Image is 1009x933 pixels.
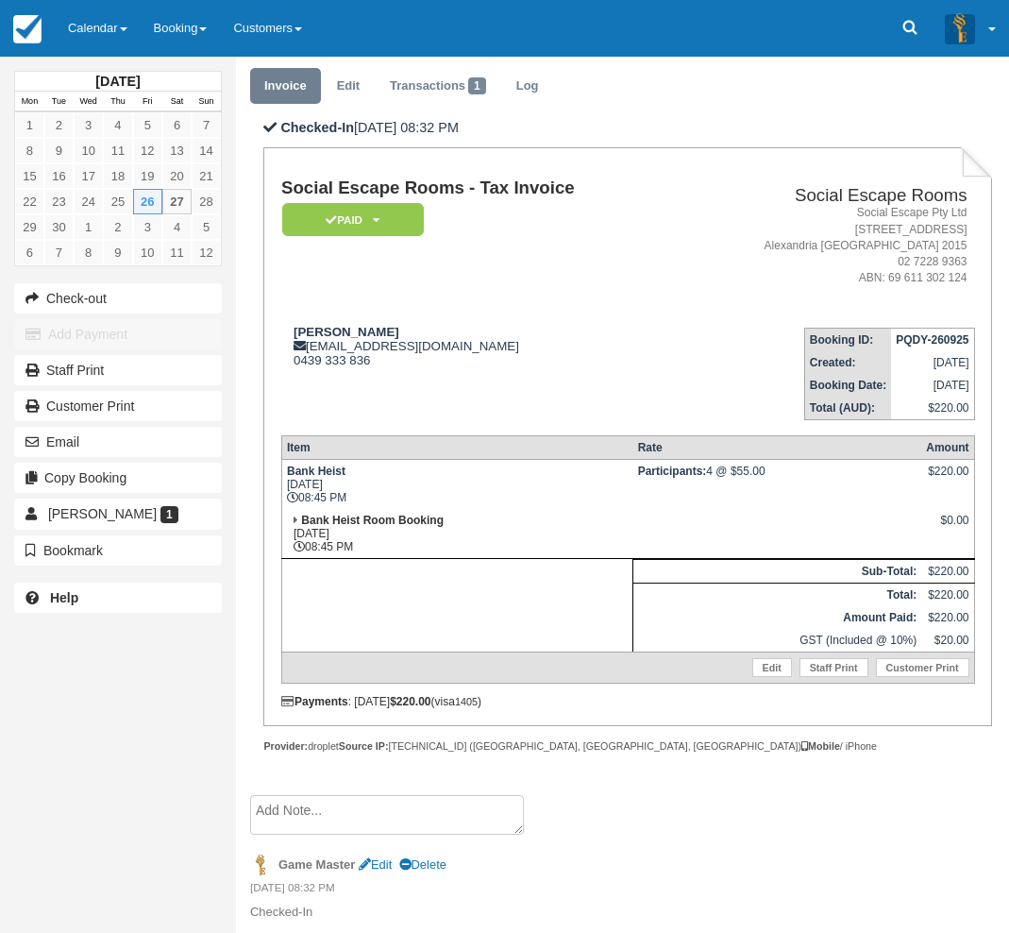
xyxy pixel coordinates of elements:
a: Edit [752,658,792,677]
th: Item [281,436,632,460]
strong: [DATE] [95,74,140,89]
th: Fri [133,92,162,112]
th: Tue [44,92,74,112]
a: 20 [162,163,192,189]
td: $220.00 [921,606,974,629]
strong: Participants [638,465,707,478]
a: Customer Print [14,391,222,421]
a: 8 [74,240,103,265]
td: $220.00 [921,584,974,607]
a: 27 [162,189,192,214]
strong: Provider: [263,740,308,752]
a: Delete [399,857,446,872]
th: Mon [15,92,44,112]
a: Edit [323,68,374,105]
a: 21 [192,163,221,189]
strong: Bank Heist [287,465,345,478]
strong: PQDY-260925 [896,333,968,347]
a: 12 [192,240,221,265]
div: : [DATE] (visa ) [281,695,975,708]
strong: Mobile [801,740,840,752]
em: Paid [282,203,424,236]
h2: Social Escape Rooms [686,186,967,206]
td: [DATE] [891,374,974,397]
a: 8 [15,138,44,163]
a: Edit [359,857,392,872]
td: 4 @ $55.00 [633,460,922,510]
a: 11 [103,138,132,163]
th: Total (AUD): [804,397,891,420]
a: 26 [133,189,162,214]
strong: Game Master [278,857,355,872]
a: 5 [192,214,221,240]
em: [DATE] 08:32 PM [250,880,979,901]
a: 23 [44,189,74,214]
td: [DATE] 08:45 PM [281,460,632,510]
button: Check-out [14,283,222,314]
small: 1405 [455,696,478,707]
td: $20.00 [921,629,974,653]
a: 9 [103,240,132,265]
a: 12 [133,138,162,163]
strong: Source IP: [339,740,389,752]
th: Total: [633,584,922,607]
a: 6 [15,240,44,265]
img: checkfront-main-nav-mini-logo.png [13,15,42,43]
a: 17 [74,163,103,189]
td: GST (Included @ 10%) [633,629,922,653]
a: 19 [133,163,162,189]
a: Transactions1 [376,68,500,105]
p: Checked-In [250,904,979,922]
address: Social Escape Pty Ltd [STREET_ADDRESS] Alexandria [GEOGRAPHIC_DATA] 2015 02 7228 9363 ABN: 69 611... [686,205,967,286]
p: [DATE] 08:32 PM [263,118,992,138]
a: 3 [133,214,162,240]
span: 1 [160,506,178,523]
a: Staff Print [14,355,222,385]
strong: $220.00 [390,695,430,708]
th: Wed [74,92,103,112]
div: $220.00 [926,465,968,493]
td: $220.00 [921,560,974,584]
strong: Payments [281,695,348,708]
a: 1 [74,214,103,240]
a: 16 [44,163,74,189]
a: 1 [15,112,44,138]
a: 22 [15,189,44,214]
a: 10 [74,138,103,163]
a: Paid [281,202,417,237]
div: $0.00 [926,514,968,542]
td: $220.00 [891,397,974,420]
a: Invoice [250,68,321,105]
strong: Bank Heist Room Booking [301,514,444,527]
h1: Social Escape Rooms - Tax Invoice [281,178,679,198]
a: 24 [74,189,103,214]
th: Sub-Total: [633,560,922,584]
a: 11 [162,240,192,265]
a: [PERSON_NAME] 1 [14,499,222,529]
b: Checked-In [280,120,354,135]
th: Thu [103,92,132,112]
td: [DATE] 08:45 PM [281,509,632,559]
a: 2 [44,112,74,138]
a: Help [14,583,222,613]
a: 2 [103,214,132,240]
a: 7 [44,240,74,265]
th: Created: [804,351,891,374]
img: A3 [945,13,975,43]
th: Amount Paid: [633,606,922,629]
a: 30 [44,214,74,240]
a: 13 [162,138,192,163]
a: Customer Print [876,658,969,677]
div: droplet [TECHNICAL_ID] ([GEOGRAPHIC_DATA], [GEOGRAPHIC_DATA], [GEOGRAPHIC_DATA]) / iPhone [263,739,992,754]
a: 9 [44,138,74,163]
span: [PERSON_NAME] [48,506,157,521]
a: 4 [162,214,192,240]
a: Staff Print [799,658,868,677]
th: Sat [162,92,192,112]
th: Sun [192,92,221,112]
td: [DATE] [891,351,974,374]
a: 25 [103,189,132,214]
button: Add Payment [14,319,222,349]
a: 28 [192,189,221,214]
a: 7 [192,112,221,138]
